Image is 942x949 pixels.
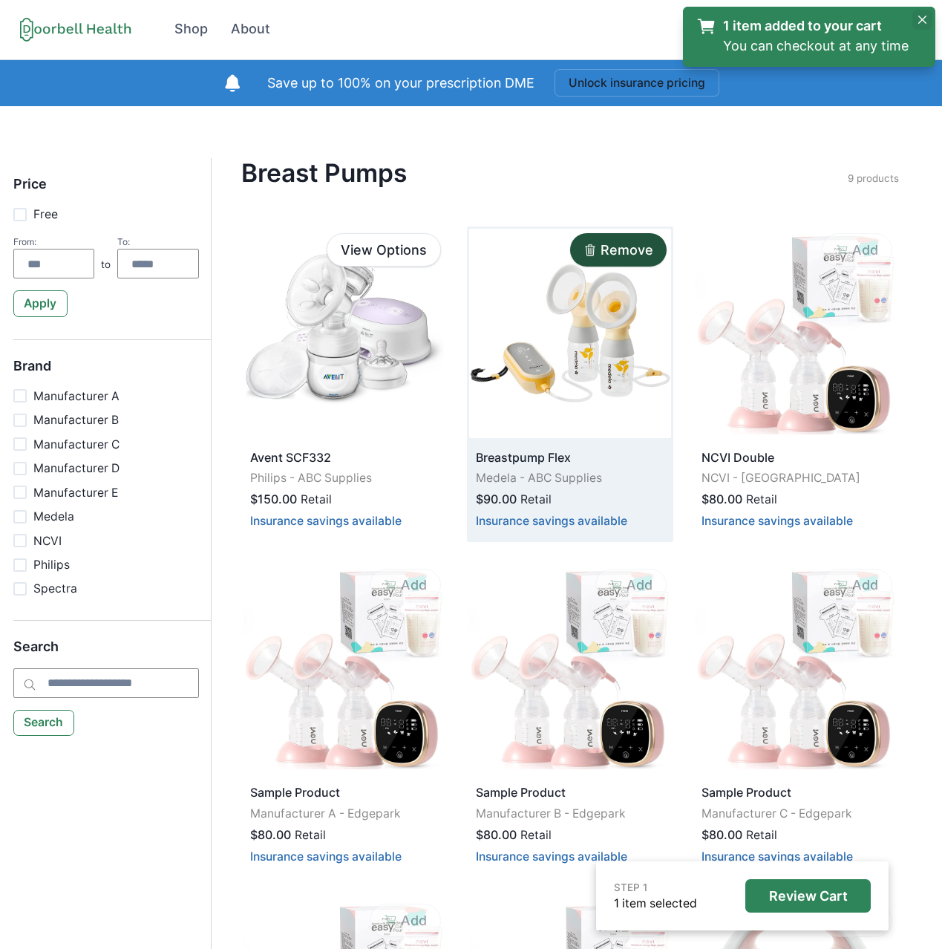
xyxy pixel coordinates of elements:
[476,490,517,508] p: $90.00
[701,826,742,844] p: $80.00
[848,171,899,186] p: 9 products
[13,639,199,668] h5: Search
[250,849,402,864] button: Insurance savings available
[250,826,291,844] p: $80.00
[520,826,552,844] p: Retail
[221,13,281,46] a: About
[250,490,297,508] p: $150.00
[370,569,440,602] button: Add
[912,10,932,30] button: Close
[13,358,199,388] h5: Brand
[250,449,438,466] p: Avent SCF332
[117,236,199,247] div: To:
[174,19,208,39] div: Shop
[614,880,697,895] p: STEP 1
[33,532,62,550] p: NCVI
[401,913,427,929] p: Add
[33,508,74,526] p: Medela
[33,436,120,454] p: Manufacturer C
[746,826,777,844] p: Retail
[13,290,68,317] button: Apply
[476,826,517,844] p: $80.00
[33,556,70,574] p: Philips
[745,879,871,913] button: Review Cart
[243,229,445,438] img: p396f7c1jhk335ckoricv06bci68
[701,449,889,466] p: NCVI Double
[301,491,332,509] p: Retail
[401,577,427,593] p: Add
[614,895,697,913] p: 1 item selected
[701,805,889,823] p: Manufacturer C - Edgepark
[267,74,534,94] p: Save up to 100% on your prescription DME
[469,229,670,438] img: wu1ofuyzz2pb86d2jgprv8htehmy
[13,236,95,247] div: From:
[627,577,652,593] p: Add
[33,460,120,477] p: Manufacturer D
[696,16,909,56] a: 1 item added to your cartYou can checkout at any time
[701,469,889,487] p: NCVI - [GEOGRAPHIC_DATA]
[33,206,58,224] p: Free
[696,564,897,774] img: 8h6fizoczv30n0gcz1f3fjohbjxi
[601,242,653,258] p: Remove
[327,233,441,267] a: View Options
[520,491,552,509] p: Retail
[33,580,77,598] p: Spectra
[250,805,438,823] p: Manufacturer A - Edgepark
[595,569,666,602] button: Add
[13,176,199,206] h5: Price
[33,411,119,429] p: Manufacturer B
[295,826,326,844] p: Retail
[469,564,670,774] img: y87xkqs3juv2ky039rn649m6ig26
[370,904,440,937] button: Add
[476,449,664,466] p: Breastpump Flex
[243,564,445,774] img: 9i9guwxpln76if7ibsdw5r428if1
[701,490,742,508] p: $80.00
[13,710,74,737] button: Search
[250,469,438,487] p: Philips - ABC Supplies
[469,229,670,539] a: Breastpump FlexMedela - ABC Supplies$90.00RetailInsurance savings available
[476,849,627,864] button: Insurance savings available
[769,888,848,904] p: Review Cart
[243,229,445,539] a: Avent SCF332Philips - ABC Supplies$150.00RetailInsurance savings available
[33,484,118,502] p: Manufacturer E
[476,805,664,823] p: Manufacturer B - Edgepark
[476,514,627,528] button: Insurance savings available
[101,257,111,278] p: to
[701,849,853,864] button: Insurance savings available
[822,233,892,267] button: Add
[243,564,445,875] a: Sample ProductManufacturer A - Edgepark$80.00RetailInsurance savings available
[250,783,438,801] p: Sample Product
[701,783,889,801] p: Sample Product
[241,158,848,188] h4: Breast Pumps
[852,577,878,593] p: Add
[469,564,670,875] a: Sample ProductManufacturer B - Edgepark$80.00RetailInsurance savings available
[570,233,666,267] button: Remove
[250,514,402,528] button: Insurance savings available
[476,783,664,801] p: Sample Product
[231,19,270,39] div: About
[746,491,777,509] p: Retail
[555,69,719,97] button: Unlock insurance pricing
[696,564,897,875] a: Sample ProductManufacturer C - Edgepark$80.00RetailInsurance savings available
[696,229,897,438] img: tns73qkjvnll4qaugvy1iy5zbioi
[696,229,897,539] a: NCVI DoubleNCVI - [GEOGRAPHIC_DATA]$80.00RetailInsurance savings available
[852,242,878,258] p: Add
[701,514,853,528] button: Insurance savings available
[822,569,892,602] button: Add
[33,388,120,405] p: Manufacturer A
[476,469,664,487] p: Medela - ABC Supplies
[165,13,218,46] a: Shop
